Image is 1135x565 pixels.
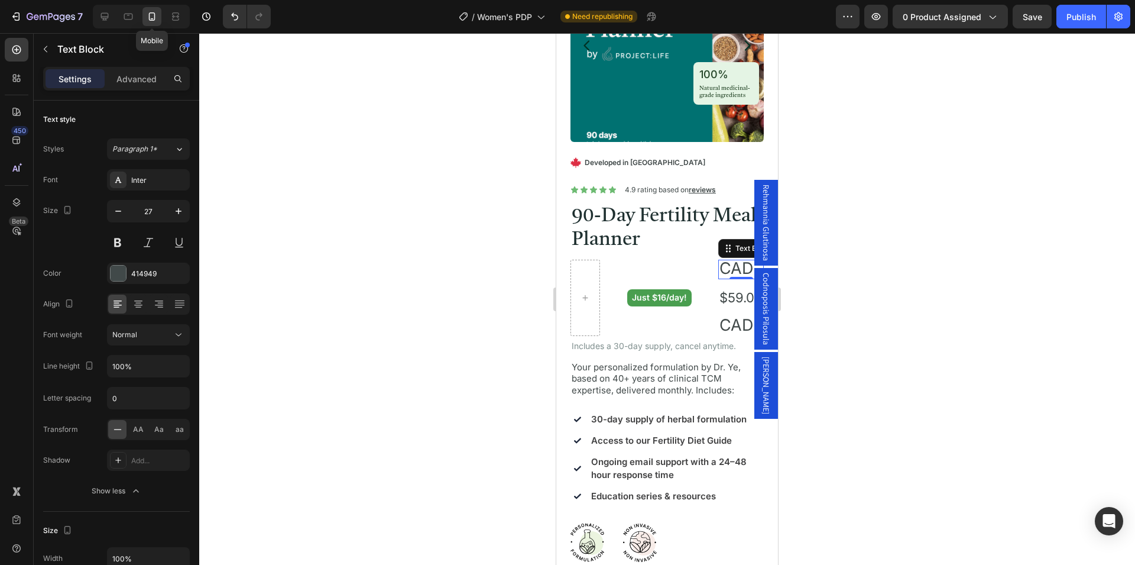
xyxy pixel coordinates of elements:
div: Size [43,523,74,539]
div: Line height [43,359,96,374]
div: 414949 [131,269,187,279]
p: Settings [59,73,92,85]
div: Letter spacing [43,393,91,403]
button: Show less [43,480,190,502]
div: Transform [43,424,78,435]
button: Save [1013,5,1052,28]
span: Paragraph 1* [112,144,157,154]
input: Auto [108,388,189,409]
span: Women's PDP [477,11,532,23]
div: Beta [9,217,28,226]
span: Save [1023,12,1042,22]
div: Shadow [43,455,70,466]
iframe: Design area [556,33,778,565]
button: 7 [5,5,88,28]
div: Open Intercom Messenger [1095,507,1123,535]
p: 7 [77,9,83,24]
p: Text Block [57,42,158,56]
input: Auto [108,356,189,377]
div: Color [43,268,61,279]
span: Aa [154,424,164,435]
p: Advanced [116,73,157,85]
button: Paragraph 1* [107,138,190,160]
div: Inter [131,175,187,186]
div: Font [43,175,58,185]
button: 0 product assigned [893,5,1008,28]
button: Publish [1056,5,1106,28]
span: Need republishing [572,11,633,22]
span: aa [176,424,184,435]
div: Align [43,296,76,312]
button: Normal [107,324,190,346]
span: AA [133,424,144,435]
span: 0 product assigned [903,11,981,23]
div: Publish [1066,11,1096,23]
div: Size [43,203,74,219]
div: Show less [92,485,142,497]
div: Styles [43,144,64,154]
div: 450 [11,126,28,135]
div: Font weight [43,330,82,340]
div: Width [43,553,63,564]
div: Undo/Redo [223,5,271,28]
span: Normal [112,330,137,339]
div: Text style [43,114,76,125]
div: Add... [131,456,187,466]
span: / [472,11,475,23]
